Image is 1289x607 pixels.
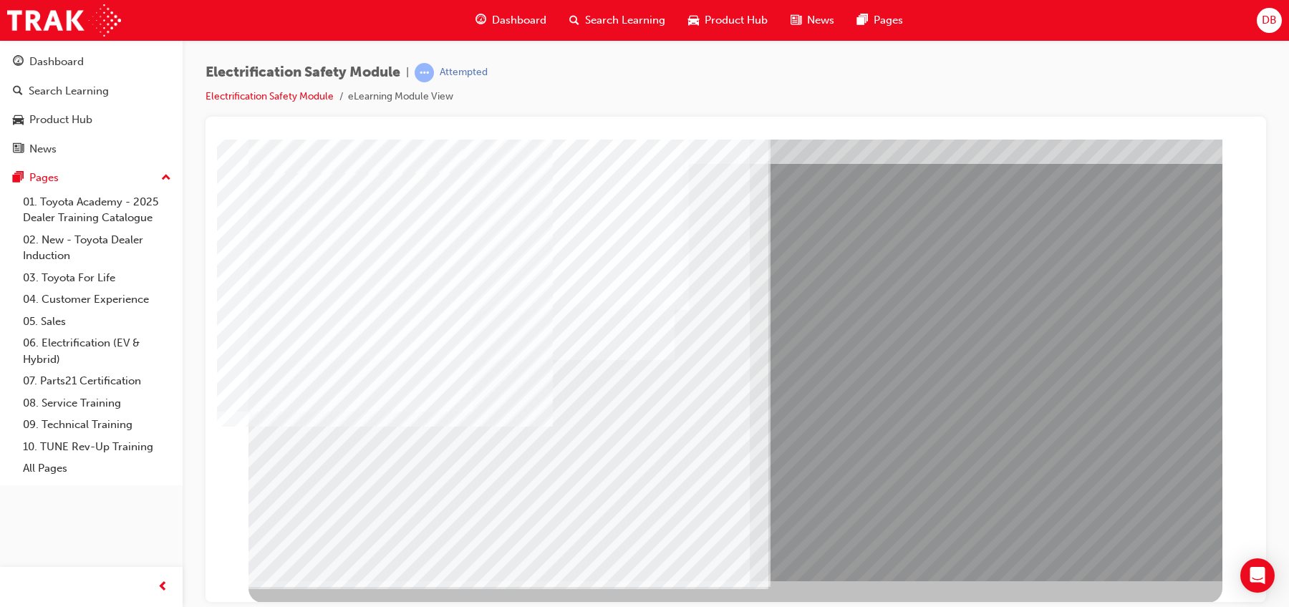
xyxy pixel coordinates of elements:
button: DashboardSearch LearningProduct HubNews [6,46,177,165]
a: 06. Electrification (EV & Hybrid) [17,332,177,370]
div: Product Hub [29,112,92,128]
span: Electrification Safety Module [206,64,400,81]
a: 02. New - Toyota Dealer Induction [17,229,177,267]
a: Product Hub [6,107,177,133]
button: Pages [6,165,177,191]
a: Search Learning [6,78,177,105]
a: Dashboard [6,49,177,75]
a: 03. Toyota For Life [17,267,177,289]
button: DB [1257,8,1282,33]
div: Pages [29,170,59,186]
span: pages-icon [857,11,868,29]
a: car-iconProduct Hub [677,6,779,35]
span: guage-icon [13,56,24,69]
span: Search Learning [585,12,665,29]
a: 08. Service Training [17,392,177,414]
a: Electrification Safety Module [206,90,334,102]
a: 09. Technical Training [17,414,177,436]
span: news-icon [13,143,24,156]
span: News [807,12,834,29]
a: pages-iconPages [846,6,914,35]
a: 05. Sales [17,311,177,333]
span: Dashboard [492,12,546,29]
span: | [406,64,409,81]
img: Trak [7,4,121,37]
div: Dashboard [29,54,84,70]
span: prev-icon [158,578,168,596]
a: 10. TUNE Rev-Up Training [17,436,177,458]
span: guage-icon [475,11,486,29]
span: search-icon [569,11,579,29]
div: Attempted [440,66,488,79]
div: Search Learning [29,83,109,99]
a: 01. Toyota Academy - 2025 Dealer Training Catalogue [17,191,177,229]
a: news-iconNews [779,6,846,35]
span: up-icon [161,169,171,188]
span: pages-icon [13,172,24,185]
span: DB [1262,12,1277,29]
a: 04. Customer Experience [17,288,177,311]
span: car-icon [13,114,24,127]
li: eLearning Module View [348,89,453,105]
span: Pages [874,12,903,29]
a: search-iconSearch Learning [558,6,677,35]
span: search-icon [13,85,23,98]
span: learningRecordVerb_ATTEMPT-icon [415,63,434,82]
div: Open Intercom Messenger [1240,558,1275,593]
span: car-icon [688,11,699,29]
a: 07. Parts21 Certification [17,370,177,392]
span: Product Hub [705,12,768,29]
a: All Pages [17,457,177,480]
a: guage-iconDashboard [464,6,558,35]
span: news-icon [791,11,801,29]
a: News [6,136,177,162]
div: News [29,141,57,157]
